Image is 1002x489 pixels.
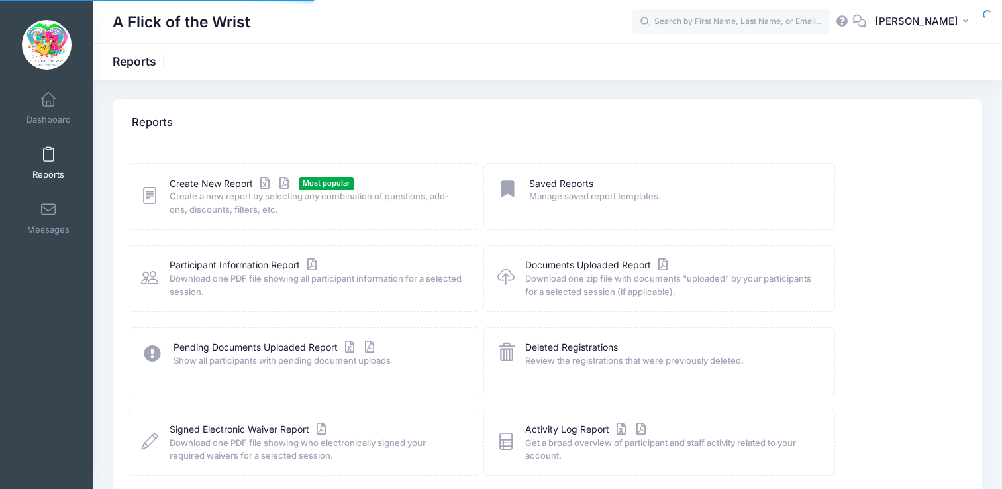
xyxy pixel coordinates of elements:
a: Participant Information Report [170,258,320,272]
span: Get a broad overview of participant and staff activity related to your account. [525,437,817,462]
span: Show all participants with pending document uploads [174,354,462,368]
a: Create New Report [170,177,293,191]
a: Deleted Registrations [525,341,618,354]
a: Saved Reports [529,177,593,191]
a: Dashboard [17,85,80,131]
span: Messages [27,224,70,235]
span: [PERSON_NAME] [875,14,958,28]
a: Messages [17,195,80,241]
img: A Flick of the Wrist [22,20,72,70]
h4: Reports [132,104,173,142]
input: Search by First Name, Last Name, or Email... [632,9,830,35]
span: Reports [32,169,64,180]
span: Download one PDF file showing all participant information for a selected session. [170,272,462,298]
h1: A Flick of the Wrist [113,7,250,37]
span: Review the registrations that were previously deleted. [525,354,817,368]
a: Signed Electronic Waiver Report [170,423,329,437]
button: [PERSON_NAME] [866,7,982,37]
a: Pending Documents Uploaded Report [174,341,377,354]
h1: Reports [113,54,168,68]
span: Create a new report by selecting any combination of questions, add-ons, discounts, filters, etc. [170,190,462,216]
span: Dashboard [26,114,71,125]
span: Manage saved report templates. [529,190,817,203]
a: Reports [17,140,80,186]
span: Most popular [299,177,354,190]
span: Download one zip file with documents "uploaded" by your participants for a selected session (if a... [525,272,817,298]
a: Activity Log Report [525,423,649,437]
a: Documents Uploaded Report [525,258,671,272]
span: Download one PDF file showing who electronically signed your required waivers for a selected sess... [170,437,462,462]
